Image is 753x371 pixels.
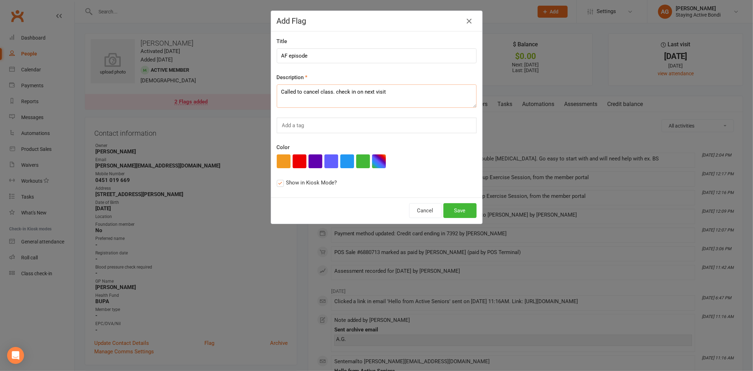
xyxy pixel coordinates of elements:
h4: Add Flag [277,17,477,25]
button: Save [443,203,477,218]
label: Title [277,37,287,46]
label: Description [277,73,308,82]
button: Cancel [409,203,442,218]
button: Close [464,16,475,27]
div: Open Intercom Messenger [7,347,24,364]
input: Add a tag [281,121,306,130]
span: Show in Kiosk Mode? [286,178,337,186]
label: Color [277,143,290,152]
